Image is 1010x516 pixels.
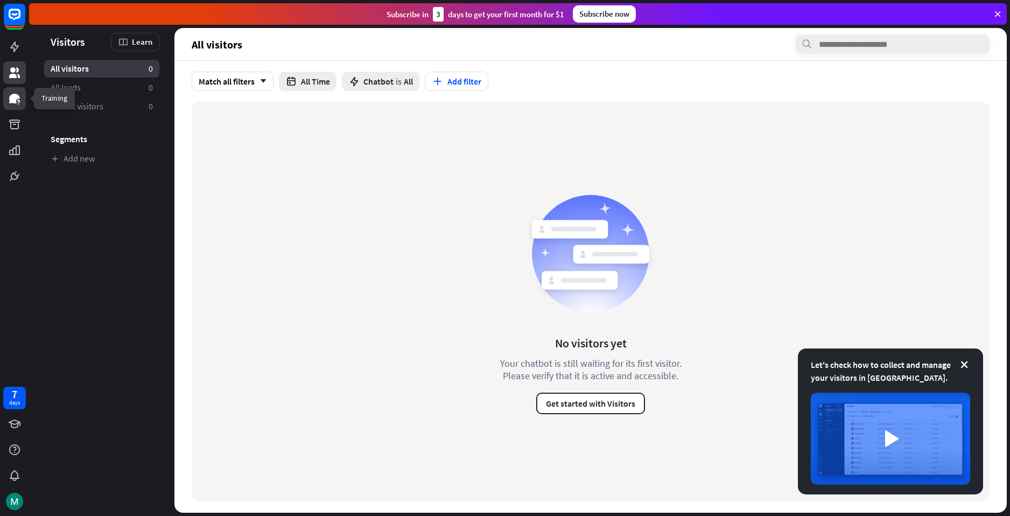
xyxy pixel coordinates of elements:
button: Open LiveChat chat widget [9,4,41,37]
div: 3 [433,7,444,22]
aside: 0 [149,101,153,112]
a: Recent visitors 0 [44,97,159,115]
div: 7 [12,389,17,399]
img: image [811,393,970,485]
div: No visitors yet [555,336,627,351]
span: Learn [132,37,152,47]
div: Your chatbot is still waiting for its first visitor. Please verify that it is active and accessible. [480,357,701,382]
div: Subscribe in days to get your first month for $1 [387,7,564,22]
div: Let's check how to collect and manage your visitors in [GEOGRAPHIC_DATA]. [811,358,970,384]
div: days [9,399,20,407]
span: All [404,76,413,87]
aside: 0 [149,63,153,74]
i: arrow_down [255,78,266,85]
button: Add filter [425,72,488,91]
button: Get started with Visitors [536,393,645,414]
span: All visitors [192,38,242,51]
div: Match all filters [192,72,273,91]
span: Recent visitors [51,101,103,112]
span: is [396,76,402,87]
h3: Segments [44,134,159,144]
a: Add new [44,150,159,168]
span: All visitors [51,63,89,74]
aside: 0 [149,82,153,93]
span: Chatbot [363,76,394,87]
button: All Time [279,72,336,91]
a: 7 days [3,387,26,409]
span: All leads [51,82,81,93]
span: Visitors [51,36,85,48]
a: All leads 0 [44,79,159,96]
div: Subscribe now [573,5,636,23]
